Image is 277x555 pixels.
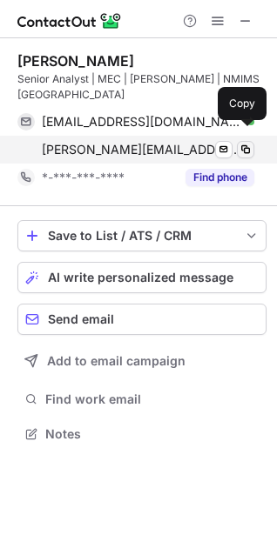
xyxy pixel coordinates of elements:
button: Find work email [17,387,267,411]
div: Save to List / ATS / CRM [48,229,236,243]
div: Senior Analyst | MEC | [PERSON_NAME] | NMIMS [GEOGRAPHIC_DATA] [17,71,267,103]
button: Reveal Button [186,169,254,186]
button: AI write personalized message [17,262,267,293]
span: [PERSON_NAME][EMAIL_ADDRESS][DOMAIN_NAME] [42,142,241,157]
div: [PERSON_NAME] [17,52,134,70]
span: Add to email campaign [47,354,186,368]
button: Send email [17,304,267,335]
span: Notes [45,426,260,442]
button: save-profile-one-click [17,220,267,251]
span: [EMAIL_ADDRESS][DOMAIN_NAME] [42,114,241,130]
img: ContactOut v5.3.10 [17,10,122,31]
span: AI write personalized message [48,271,233,284]
button: Notes [17,422,267,446]
span: Find work email [45,391,260,407]
span: Send email [48,312,114,326]
button: Add to email campaign [17,345,267,377]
